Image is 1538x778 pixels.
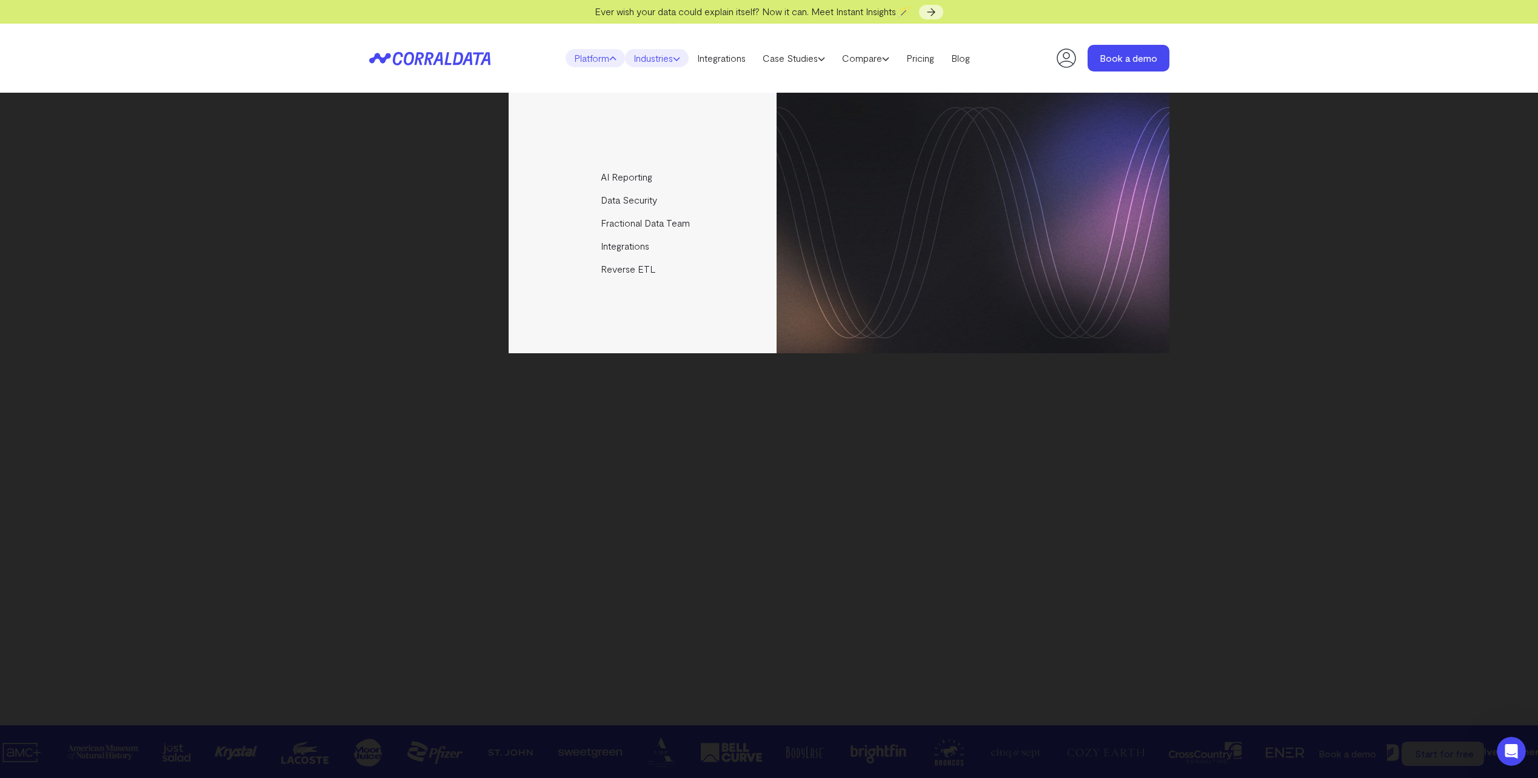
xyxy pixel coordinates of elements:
a: Industries [625,49,689,67]
a: Pricing [898,49,943,67]
span: Ever wish your data could explain itself? Now it can. Meet Instant Insights 🪄 [595,5,911,17]
iframe: Intercom live chat [1497,737,1526,766]
a: Integrations [509,234,778,258]
a: Integrations [689,49,754,67]
a: Data Security [509,188,778,211]
a: Fractional Data Team [509,211,778,234]
a: Reverse ETL [509,258,778,281]
a: Compare [834,49,898,67]
a: Case Studies [754,49,834,67]
a: Blog [943,49,978,67]
a: AI Reporting [509,165,778,188]
a: Book a demo [1088,45,1169,71]
a: Platform [566,49,625,67]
